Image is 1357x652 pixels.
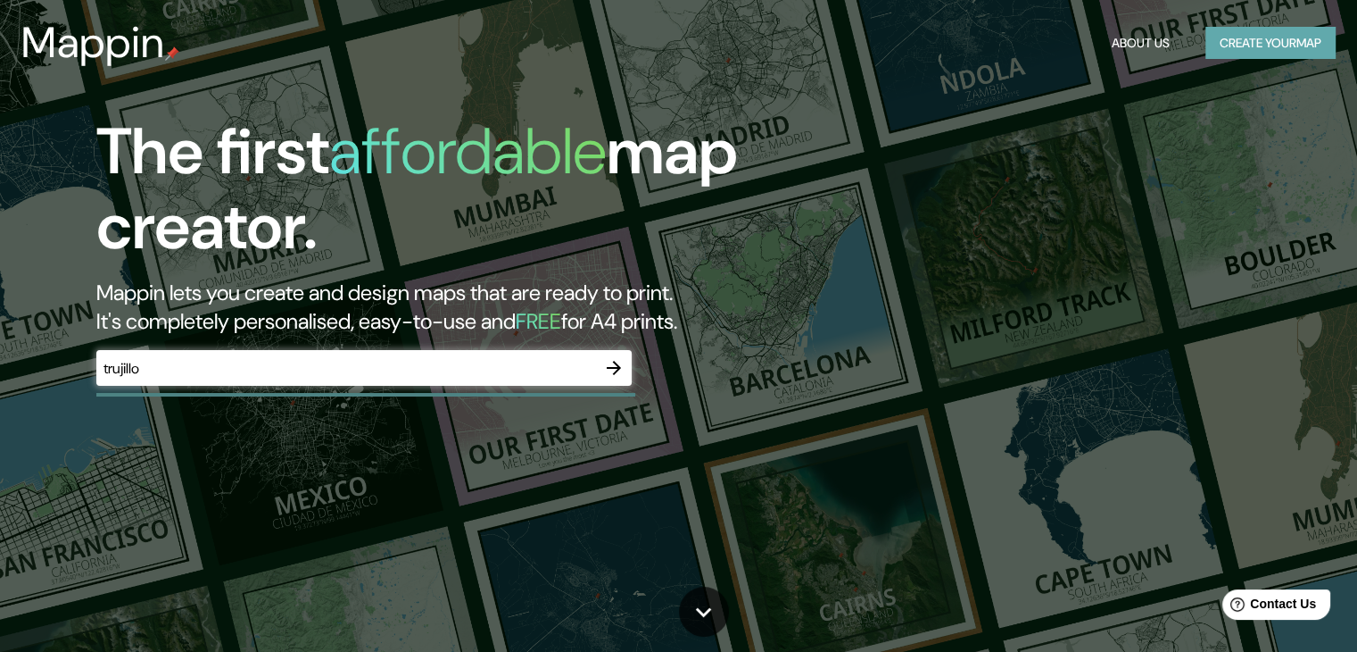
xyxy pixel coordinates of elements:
h3: Mappin [21,18,165,68]
input: Choose your favourite place [96,358,596,379]
button: About Us [1105,27,1177,60]
button: Create yourmap [1205,27,1336,60]
h1: The first map creator. [96,114,775,279]
iframe: Help widget launcher [1198,582,1337,632]
h1: affordable [329,110,607,193]
h5: FREE [516,307,561,335]
h2: Mappin lets you create and design maps that are ready to print. It's completely personalised, eas... [96,279,775,336]
img: mappin-pin [165,46,179,61]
